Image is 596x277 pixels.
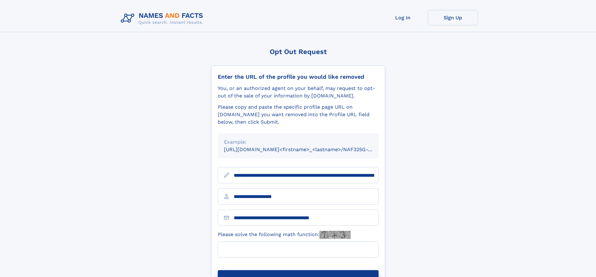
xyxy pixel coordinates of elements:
[224,138,372,146] div: Example:
[218,73,379,80] div: Enter the URL of the profile you would like removed
[428,10,478,25] a: Sign Up
[218,103,379,126] div: Please copy and paste the specific profile page URL on [DOMAIN_NAME] you want removed into the Pr...
[218,85,379,100] div: You, or an authorized agent on your behalf, may request to opt-out of the sale of your informatio...
[378,10,428,25] a: Log In
[218,231,351,239] label: Please solve the following math function:
[118,10,208,27] img: Logo Names and Facts
[224,146,390,152] small: [URL][DOMAIN_NAME]<firstname>_<lastname>/NAF325G-xxxxxxxx
[211,48,385,56] div: Opt Out Request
